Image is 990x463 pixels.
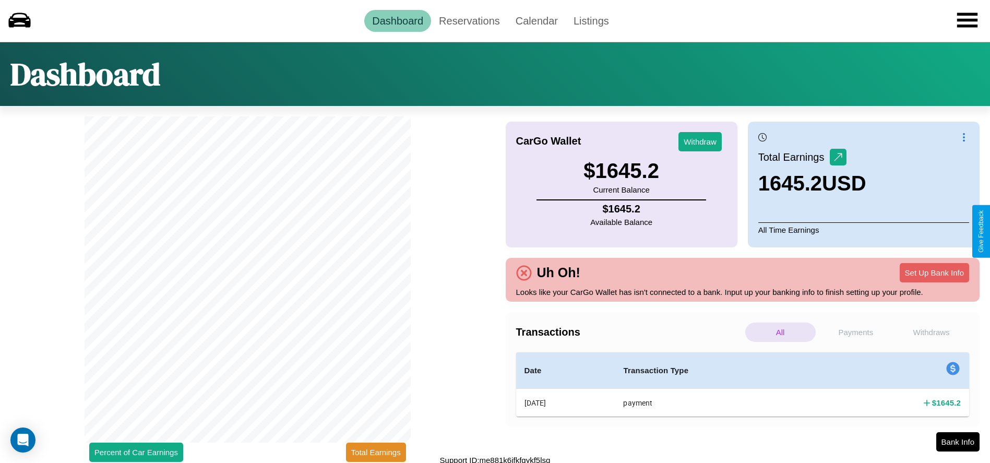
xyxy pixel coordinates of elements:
[623,364,817,377] h4: Transaction Type
[678,132,722,151] button: Withdraw
[364,10,431,32] a: Dashboard
[10,53,160,96] h1: Dashboard
[516,352,970,417] table: simple table
[896,323,967,342] p: Withdraws
[583,183,659,197] p: Current Balance
[516,326,743,338] h4: Transactions
[516,135,581,147] h4: CarGo Wallet
[900,263,969,282] button: Set Up Bank Info
[89,443,183,462] button: Percent of Car Earnings
[936,432,980,452] button: Bank Info
[583,159,659,183] h3: $ 1645.2
[346,443,406,462] button: Total Earnings
[516,285,970,299] p: Looks like your CarGo Wallet has isn't connected to a bank. Input up your banking info to finish ...
[590,215,652,229] p: Available Balance
[758,222,969,237] p: All Time Earnings
[10,428,35,453] div: Open Intercom Messenger
[745,323,816,342] p: All
[508,10,566,32] a: Calendar
[758,172,866,195] h3: 1645.2 USD
[524,364,607,377] h4: Date
[590,203,652,215] h4: $ 1645.2
[431,10,508,32] a: Reservations
[932,397,961,408] h4: $ 1645.2
[566,10,617,32] a: Listings
[615,389,825,417] th: payment
[532,265,586,280] h4: Uh Oh!
[977,210,985,253] div: Give Feedback
[758,148,830,167] p: Total Earnings
[821,323,891,342] p: Payments
[516,389,615,417] th: [DATE]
